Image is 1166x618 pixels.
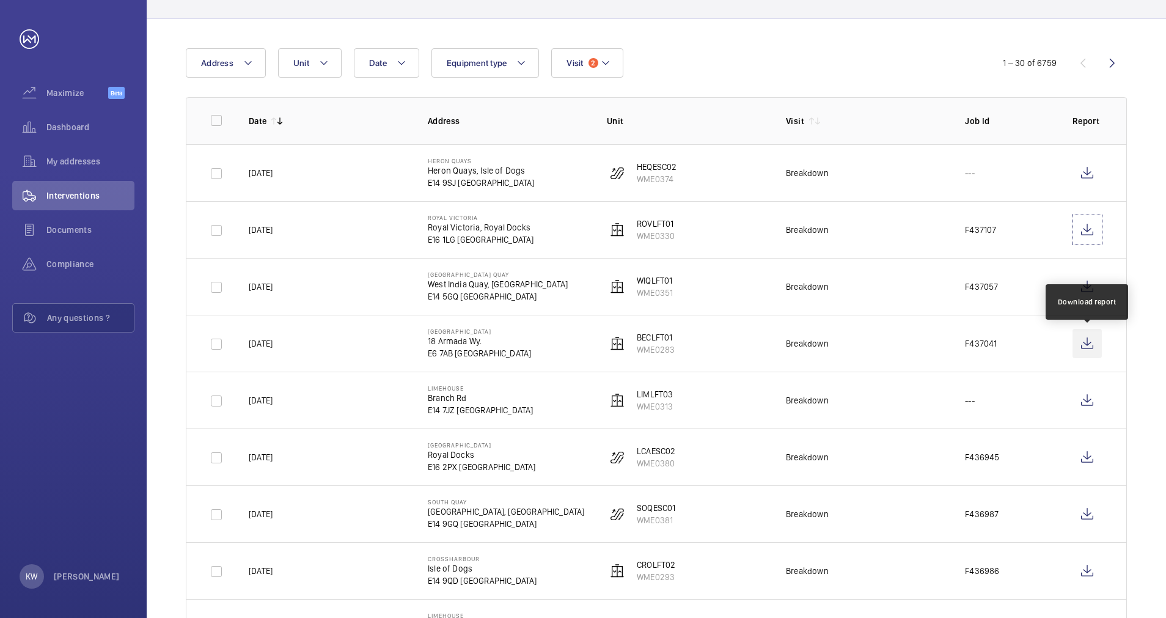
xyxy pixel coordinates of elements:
p: F436987 [965,508,999,520]
p: --- [965,394,975,406]
div: Breakdown [786,394,829,406]
p: [GEOGRAPHIC_DATA] Quay [428,271,568,278]
p: E6 7AB [GEOGRAPHIC_DATA] [428,347,531,359]
p: WIQLFT01 [637,274,673,287]
span: My addresses [46,155,134,167]
span: Address [201,58,233,68]
p: WME0381 [637,514,675,526]
span: Documents [46,224,134,236]
p: CROLFT02 [637,559,675,571]
p: Isle of Dogs [428,562,537,575]
p: Royal Victoria, Royal Docks [428,221,534,234]
p: WME0293 [637,571,675,583]
img: escalator.svg [610,507,625,521]
p: [DATE] [249,451,273,463]
span: Unit [293,58,309,68]
img: escalator.svg [610,450,625,465]
p: Visit [786,115,804,127]
p: F437057 [965,281,998,293]
button: Visit2 [551,48,623,78]
div: Breakdown [786,565,829,577]
p: Limehouse [428,384,533,392]
p: SOQESC01 [637,502,675,514]
p: WME0374 [637,173,676,185]
p: Report [1072,115,1102,127]
p: E16 1LG [GEOGRAPHIC_DATA] [428,234,534,246]
div: 1 – 30 of 6759 [1003,57,1057,69]
img: escalator.svg [610,166,625,180]
p: Address [428,115,587,127]
p: F437041 [965,337,997,350]
p: Date [249,115,266,127]
p: Heron Quays [428,157,535,164]
p: Unit [607,115,766,127]
p: E14 9QD [GEOGRAPHIC_DATA] [428,575,537,587]
span: Date [369,58,387,68]
span: Dashboard [46,121,134,133]
p: E14 5GQ [GEOGRAPHIC_DATA] [428,290,568,303]
p: [DATE] [249,337,273,350]
img: elevator.svg [610,393,625,408]
div: Download report [1058,296,1116,307]
span: Compliance [46,258,134,270]
button: Equipment type [431,48,540,78]
p: F437107 [965,224,996,236]
p: [DATE] [249,508,273,520]
p: F436945 [965,451,999,463]
p: ROVLFT01 [637,218,675,230]
p: E16 2PX [GEOGRAPHIC_DATA] [428,461,536,473]
p: --- [965,167,975,179]
p: WME0351 [637,287,673,299]
img: elevator.svg [610,564,625,578]
p: Job Id [965,115,1053,127]
p: Royal Victoria [428,214,534,221]
span: Interventions [46,189,134,202]
p: HEQESC02 [637,161,676,173]
span: Maximize [46,87,108,99]
p: Heron Quays, Isle of Dogs [428,164,535,177]
span: 2 [588,58,598,68]
p: 18 Armada Wy. [428,335,531,347]
p: [DATE] [249,224,273,236]
p: [DATE] [249,281,273,293]
p: E14 9SJ [GEOGRAPHIC_DATA] [428,177,535,189]
p: E14 7JZ [GEOGRAPHIC_DATA] [428,404,533,416]
div: Breakdown [786,281,829,293]
p: WME0330 [637,230,675,242]
p: KW [26,570,37,583]
div: Breakdown [786,224,829,236]
span: Equipment type [447,58,507,68]
span: Beta [108,87,125,99]
p: WME0313 [637,400,673,413]
p: [DATE] [249,394,273,406]
div: Breakdown [786,167,829,179]
p: Branch Rd [428,392,533,404]
p: [DATE] [249,167,273,179]
img: elevator.svg [610,336,625,351]
p: [PERSON_NAME] [54,570,120,583]
img: elevator.svg [610,279,625,294]
button: Address [186,48,266,78]
div: Breakdown [786,337,829,350]
p: WME0283 [637,344,675,356]
p: West India Quay, [GEOGRAPHIC_DATA] [428,278,568,290]
button: Date [354,48,419,78]
p: [DATE] [249,565,273,577]
div: Breakdown [786,451,829,463]
button: Unit [278,48,342,78]
p: [GEOGRAPHIC_DATA] [428,328,531,335]
p: Royal Docks [428,449,536,461]
div: Breakdown [786,508,829,520]
p: F436986 [965,565,999,577]
p: [GEOGRAPHIC_DATA], [GEOGRAPHIC_DATA] [428,506,585,518]
p: E14 9GQ [GEOGRAPHIC_DATA] [428,518,585,530]
p: LCAESC02 [637,445,675,457]
p: [GEOGRAPHIC_DATA] [428,441,536,449]
span: Any questions ? [47,312,134,324]
img: elevator.svg [610,223,625,237]
p: BECLFT01 [637,331,675,344]
p: WME0380 [637,457,675,469]
span: Visit [566,58,583,68]
p: Crossharbour [428,555,537,562]
p: South Quay [428,498,585,506]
